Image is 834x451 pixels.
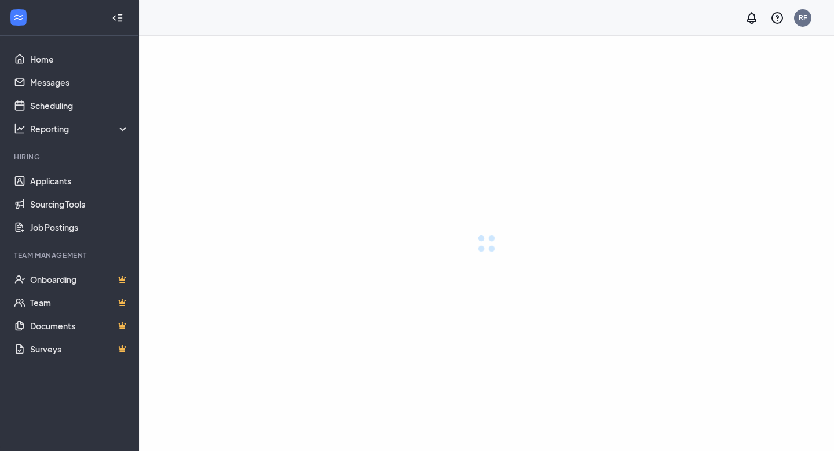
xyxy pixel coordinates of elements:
div: Hiring [14,152,127,162]
a: Scheduling [30,94,129,117]
a: OnboardingCrown [30,268,129,291]
svg: QuestionInfo [770,11,784,25]
a: TeamCrown [30,291,129,314]
svg: Notifications [745,11,759,25]
a: DocumentsCrown [30,314,129,337]
a: Home [30,48,129,71]
a: SurveysCrown [30,337,129,361]
div: Reporting [30,123,130,134]
a: Job Postings [30,216,129,239]
svg: Collapse [112,12,123,24]
svg: WorkstreamLogo [13,12,24,23]
svg: Analysis [14,123,25,134]
a: Applicants [30,169,129,192]
div: RF [799,13,807,23]
div: Team Management [14,250,127,260]
a: Sourcing Tools [30,192,129,216]
a: Messages [30,71,129,94]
